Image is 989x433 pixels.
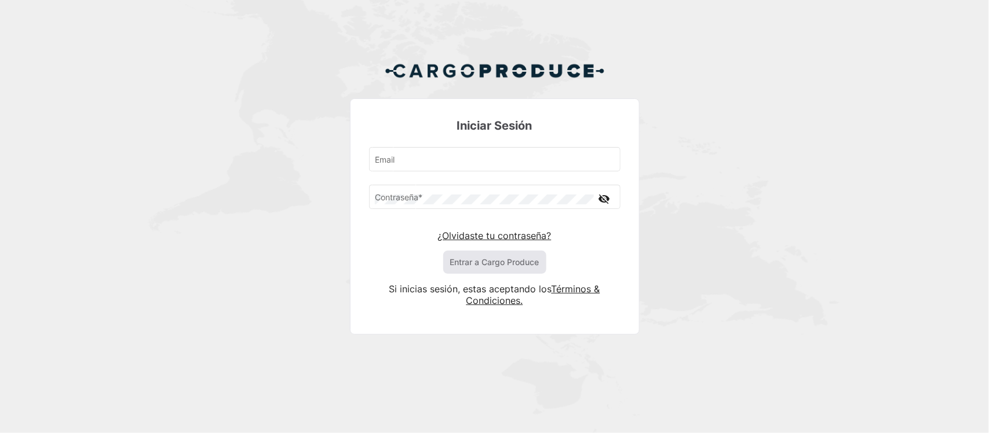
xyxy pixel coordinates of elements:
h3: Iniciar Sesión [369,118,621,134]
a: Términos & Condiciones. [466,283,600,306]
img: Cargo Produce Logo [385,57,605,85]
mat-icon: visibility_off [597,192,611,206]
span: Si inicias sesión, estas aceptando los [389,283,552,295]
a: ¿Olvidaste tu contraseña? [438,230,552,241]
